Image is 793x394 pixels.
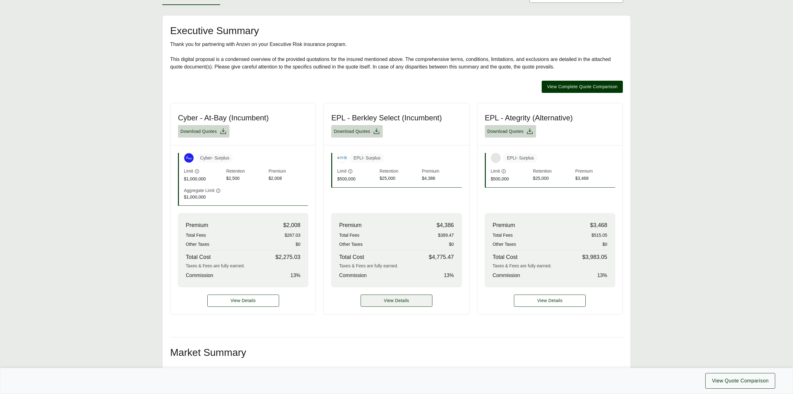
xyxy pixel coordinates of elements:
[575,168,615,175] span: Premium
[283,221,300,230] span: $2,008
[184,187,214,194] span: Aggregate Limit
[444,272,454,279] span: 13 %
[339,263,454,269] div: Taxes & Fees are fully earned.
[186,221,208,230] span: Premium
[186,241,209,248] span: Other Taxes
[533,175,573,182] span: $25,000
[207,295,279,307] button: View Details
[712,377,769,385] span: View Quote Comparison
[339,253,364,261] span: Total Cost
[268,168,308,175] span: Premium
[337,176,377,182] span: $500,000
[180,128,217,135] span: Download Quotes
[226,168,266,175] span: Retention
[503,154,538,163] span: EPLI - Surplus
[449,241,454,248] span: $0
[184,176,224,182] span: $1,000,000
[380,168,419,175] span: Retention
[186,232,206,239] span: Total Fees
[542,81,623,93] button: View Complete Quote Comparison
[184,194,224,200] span: $1,000,000
[339,272,367,279] span: Commission
[514,295,586,307] button: View Details
[437,221,454,230] span: $4,386
[170,41,623,71] div: Thank you for partnering with Anzen on your Executive Risk insurance program. This digital propos...
[705,373,775,389] button: View Quote Comparison
[582,253,607,261] span: $3,983.05
[361,295,432,307] a: EPL - Berkley Select (Incumbent) details
[380,175,419,182] span: $25,000
[493,272,520,279] span: Commission
[296,241,301,248] span: $0
[339,241,362,248] span: Other Taxes
[438,232,454,239] span: $389.47
[230,297,256,304] span: View Details
[226,175,266,182] span: $2,500
[575,175,615,182] span: $3,468
[493,232,513,239] span: Total Fees
[591,232,607,239] span: $515.05
[493,263,607,269] div: Taxes & Fees are fully earned.
[196,154,233,163] span: Cyber - Surplus
[429,253,454,261] span: $4,775.47
[339,232,359,239] span: Total Fees
[597,272,607,279] span: 13 %
[170,26,623,36] h2: Executive Summary
[186,272,213,279] span: Commission
[493,241,516,248] span: Other Taxes
[178,113,269,123] h3: Cyber - At-Bay (Incumbent)
[268,175,308,182] span: $2,008
[334,128,370,135] span: Download Quotes
[285,232,301,239] span: $267.03
[275,253,300,261] span: $2,275.03
[337,153,347,163] img: Berkley Select
[178,125,229,138] button: Download Quotes
[485,125,536,138] button: Download Quotes
[602,241,607,248] span: $0
[487,128,524,135] span: Download Quotes
[290,272,300,279] span: 13 %
[350,154,384,163] span: EPLI - Surplus
[184,153,194,163] img: At-Bay
[485,113,573,123] h3: EPL - Ategrity (Alternative)
[184,168,193,174] span: Limit
[186,253,211,261] span: Total Cost
[493,253,518,261] span: Total Cost
[537,297,563,304] span: View Details
[207,295,279,307] a: Cyber - At-Bay (Incumbent) details
[186,263,300,269] div: Taxes & Fees are fully earned.
[491,168,500,174] span: Limit
[491,176,530,182] span: $500,000
[590,221,607,230] span: $3,468
[170,367,233,374] span: Carrier
[384,297,409,304] span: View Details
[493,221,515,230] span: Premium
[337,168,347,174] span: Limit
[533,168,573,175] span: Retention
[331,125,383,138] button: Download Quotes
[422,175,461,182] span: $4,386
[361,295,432,307] button: View Details
[514,295,586,307] a: EPL - Ategrity (Alternative) details
[170,347,623,357] h2: Market Summary
[331,113,442,123] h3: EPL - Berkley Select (Incumbent)
[339,221,362,230] span: Premium
[547,83,618,90] span: View Complete Quote Comparison
[422,168,461,175] span: Premium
